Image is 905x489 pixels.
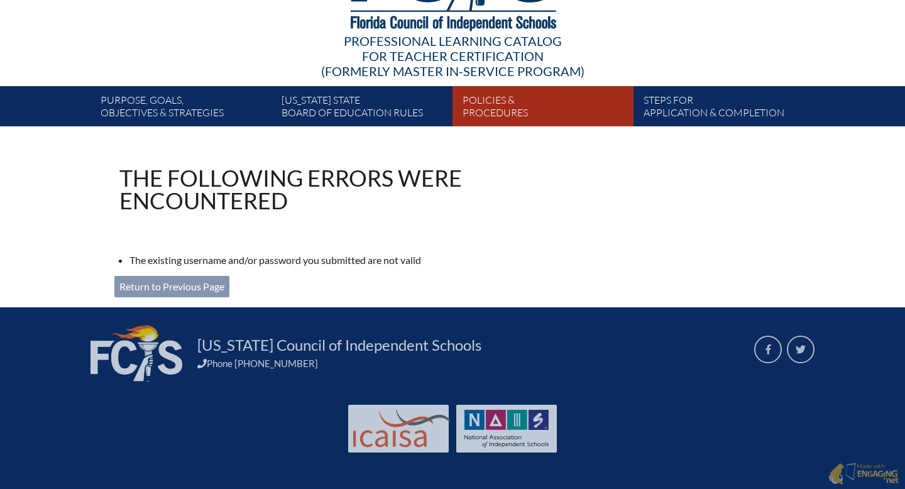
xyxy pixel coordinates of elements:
div: Professional Learning Catalog (formerly Master In-service Program) [90,33,814,79]
img: Engaging - Bring it online [828,463,844,485]
a: [US_STATE] Council of Independent Schools [192,335,486,355]
a: Policies &Procedures [458,91,639,126]
p: Made with [857,463,899,486]
h1: The following errors were encountered [119,167,562,212]
img: Int'l Council Advancing Independent School Accreditation logo [353,410,450,448]
li: The existing username and/or password you submitted are not valid [129,252,572,268]
a: Purpose, goals,objectives & strategies [96,91,277,126]
a: [US_STATE] StateBoard of Education rules [277,91,458,126]
a: Steps forapplication & completion [639,91,820,126]
div: Phone [PHONE_NUMBER] [197,358,739,369]
img: NAIS Logo [464,410,549,448]
a: Made with [823,460,904,489]
span: for Teacher Certification [362,48,544,63]
a: Return to Previous Page [114,276,229,297]
img: Engaging - Bring it online [857,470,899,485]
img: FCIS_logo_white [90,325,182,382]
img: Engaging - Bring it online [845,463,858,481]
